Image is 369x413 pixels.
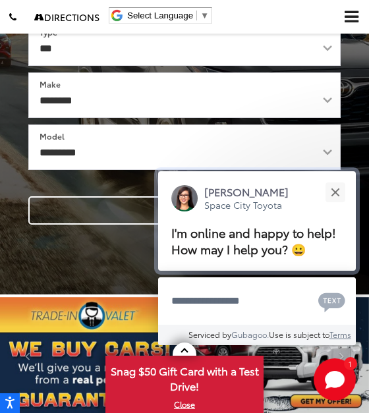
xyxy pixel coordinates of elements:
[349,360,352,366] span: 1
[127,11,209,20] a: Select Language​
[28,225,341,253] button: Reset
[28,196,341,225] button: Search
[171,224,336,258] span: I'm online and happy to help! How may I help you? 😀
[314,358,356,400] svg: Start Chat
[318,291,345,312] svg: Text
[40,78,61,90] label: Make
[158,277,356,325] textarea: Type your message
[25,1,109,34] a: Directions
[314,358,356,400] button: Toggle Chat Window
[321,178,349,206] button: Close
[127,11,193,20] span: Select Language
[158,171,356,345] div: Close[PERSON_NAME]Space City ToyotaI'm online and happy to help! How may I help you? 😀Type your m...
[204,184,289,199] p: [PERSON_NAME]
[196,11,197,20] span: ​
[314,323,369,389] button: Click to view next picture.
[204,199,289,211] p: Space City Toyota
[314,286,349,316] button: Chat with SMS
[107,357,262,397] span: Snag $50 Gift Card with a Test Drive!
[200,11,209,20] span: ▼
[231,329,269,340] a: Gubagoo.
[329,329,351,340] a: Terms
[40,130,65,142] label: Model
[188,329,231,340] span: Serviced by
[269,329,329,340] span: Use is subject to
